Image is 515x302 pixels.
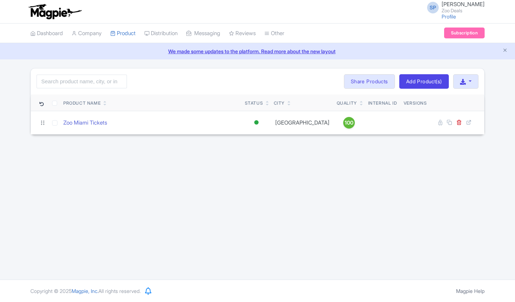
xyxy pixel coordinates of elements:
[401,95,430,111] th: Versions
[27,4,83,20] img: logo-ab69f6fb50320c5b225c76a69d11143b.png
[63,119,107,127] a: Zoo Miami Tickets
[72,288,98,294] span: Magpie, Inc.
[423,1,485,13] a: SP [PERSON_NAME] Zoo Deals
[344,74,395,89] a: Share Products
[63,100,101,106] div: Product Name
[442,1,485,8] span: [PERSON_NAME]
[37,75,127,88] input: Search product name, city, or interal id
[72,24,102,43] a: Company
[144,24,178,43] a: Distribution
[271,111,334,134] td: [GEOGRAPHIC_DATA]
[337,117,361,129] a: 100
[444,28,485,38] a: Subscription
[4,47,511,55] a: We made some updates to the platform. Read more about the new layout
[502,47,508,55] button: Close announcement
[253,117,260,128] div: Active
[442,13,456,20] a: Profile
[274,100,285,106] div: City
[26,287,145,295] div: Copyright © 2025 All rights reserved.
[30,24,63,43] a: Dashboard
[264,24,284,43] a: Other
[442,8,485,13] small: Zoo Deals
[345,119,353,127] span: 100
[186,24,220,43] a: Messaging
[245,100,263,106] div: Status
[427,2,439,13] span: SP
[364,95,401,111] th: Internal ID
[110,24,136,43] a: Product
[337,100,357,106] div: Quality
[456,288,485,294] a: Magpie Help
[399,74,449,89] a: Add Product(s)
[229,24,256,43] a: Reviews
